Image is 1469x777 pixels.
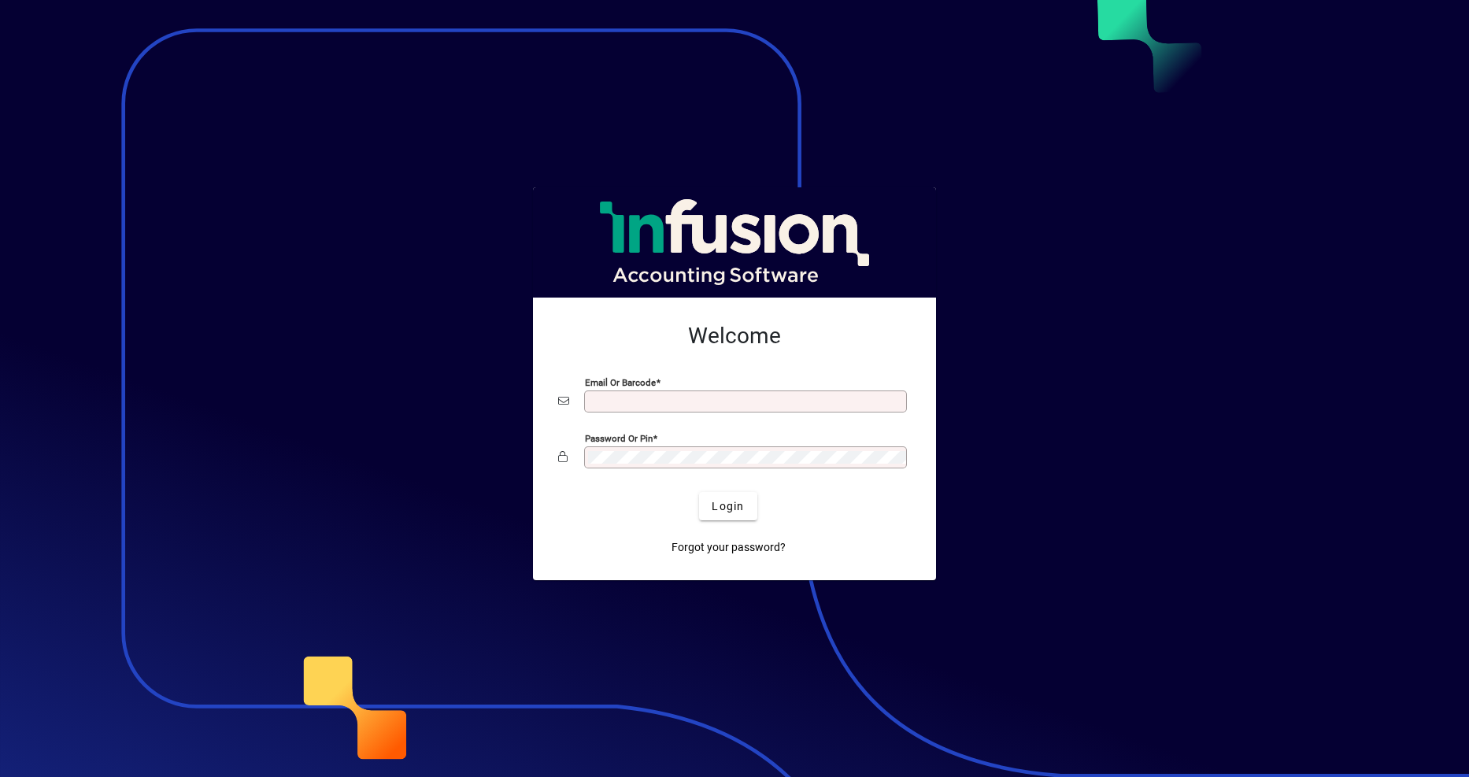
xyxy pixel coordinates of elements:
button: Login [699,492,757,520]
h2: Welcome [558,323,911,350]
mat-label: Password or Pin [585,433,653,444]
mat-label: Email or Barcode [585,377,656,388]
a: Forgot your password? [665,533,792,561]
span: Login [712,498,744,515]
span: Forgot your password? [672,539,786,556]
